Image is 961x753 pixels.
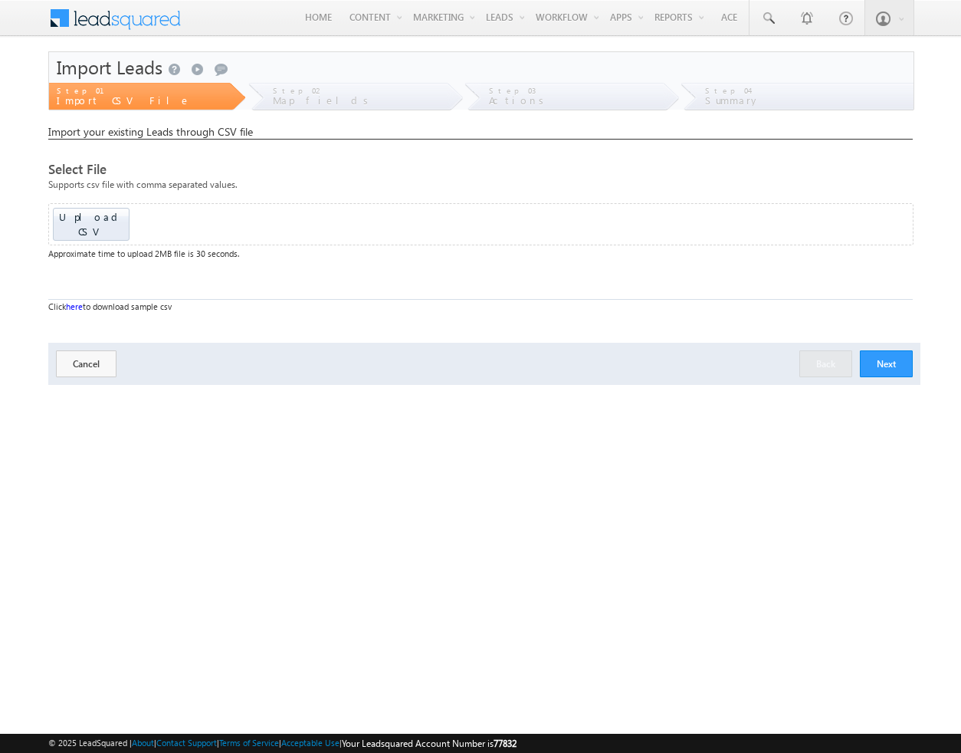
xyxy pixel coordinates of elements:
[49,52,914,83] div: Import Leads
[273,94,374,107] span: Map fields
[705,94,760,107] span: Summary
[59,210,123,238] span: Upload CSV
[48,736,517,751] span: © 2025 LeadSquared | | | | |
[273,86,320,95] span: Step 02
[489,86,536,95] span: Step 03
[57,86,101,95] span: Step 01
[48,176,913,203] div: Supports csv file with comma separated values.
[48,125,913,140] div: Import your existing Leads through CSV file
[48,163,913,176] div: Select File
[156,738,217,748] a: Contact Support
[57,94,191,107] span: Import CSV File
[281,738,339,748] a: Acceptable Use
[219,738,279,748] a: Terms of Service
[132,738,154,748] a: About
[48,299,913,314] div: Click to download sample csv
[489,94,549,107] span: Actions
[48,247,913,261] div: Approximate time to upload 2MB file is 30 seconds.
[860,350,913,377] button: Next
[705,86,753,95] span: Step 04
[799,350,852,377] button: Back
[66,301,83,311] a: here
[494,738,517,749] span: 77832
[56,350,116,377] button: Cancel
[342,738,517,749] span: Your Leadsquared Account Number is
